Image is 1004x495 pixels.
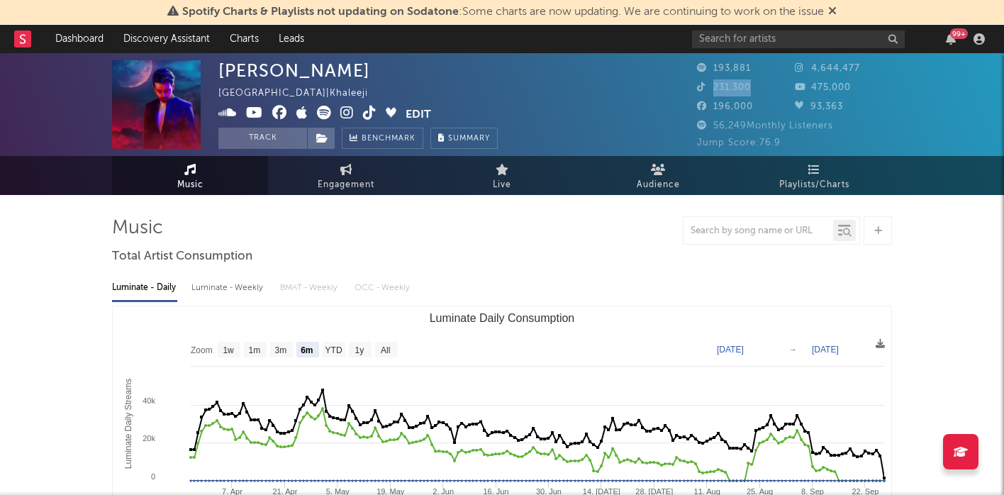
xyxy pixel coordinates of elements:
text: 1w [223,345,234,355]
span: Total Artist Consumption [112,248,252,265]
span: 93,363 [795,102,843,111]
a: Live [424,156,580,195]
span: 193,881 [697,64,751,73]
a: Dashboard [45,25,113,53]
div: Luminate - Daily [112,276,177,300]
button: Track [218,128,307,149]
text: [DATE] [717,345,744,355]
text: [DATE] [812,345,839,355]
a: Engagement [268,156,424,195]
span: : Some charts are now updating. We are continuing to work on the issue [182,6,824,18]
text: 3m [275,345,287,355]
span: Benchmark [362,130,415,148]
a: Playlists/Charts [736,156,892,195]
text: 1y [355,345,364,355]
button: 99+ [946,33,956,45]
span: 4,644,477 [795,64,860,73]
span: Music [177,177,203,194]
a: Leads [269,25,314,53]
span: 196,000 [697,102,753,111]
input: Search by song name or URL [684,226,833,237]
span: Spotify Charts & Playlists not updating on Sodatone [182,6,459,18]
text: → [788,345,797,355]
text: 20k [143,434,155,443]
span: 475,000 [795,83,851,92]
a: Charts [220,25,269,53]
text: Luminate Daily Streams [123,379,133,469]
span: Jump Score: 76.9 [697,138,781,148]
span: Live [493,177,511,194]
text: All [381,345,390,355]
text: YTD [325,345,342,355]
a: Discovery Assistant [113,25,220,53]
div: Luminate - Weekly [191,276,266,300]
div: 99 + [950,28,968,39]
span: Summary [448,135,490,143]
text: 40k [143,396,155,405]
span: Audience [637,177,680,194]
text: 6m [301,345,313,355]
input: Search for artists [692,30,905,48]
a: Music [112,156,268,195]
a: Audience [580,156,736,195]
span: 231,300 [697,83,751,92]
button: Edit [406,106,431,123]
text: 1m [249,345,261,355]
span: Dismiss [828,6,837,18]
a: Benchmark [342,128,423,149]
div: [GEOGRAPHIC_DATA] | Khaleeji [218,85,384,102]
span: Playlists/Charts [779,177,849,194]
span: 56,249 Monthly Listeners [697,121,833,130]
text: 0 [151,472,155,481]
div: [PERSON_NAME] [218,60,370,81]
button: Summary [430,128,498,149]
span: Engagement [318,177,374,194]
text: Luminate Daily Consumption [430,312,575,324]
text: Zoom [191,345,213,355]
